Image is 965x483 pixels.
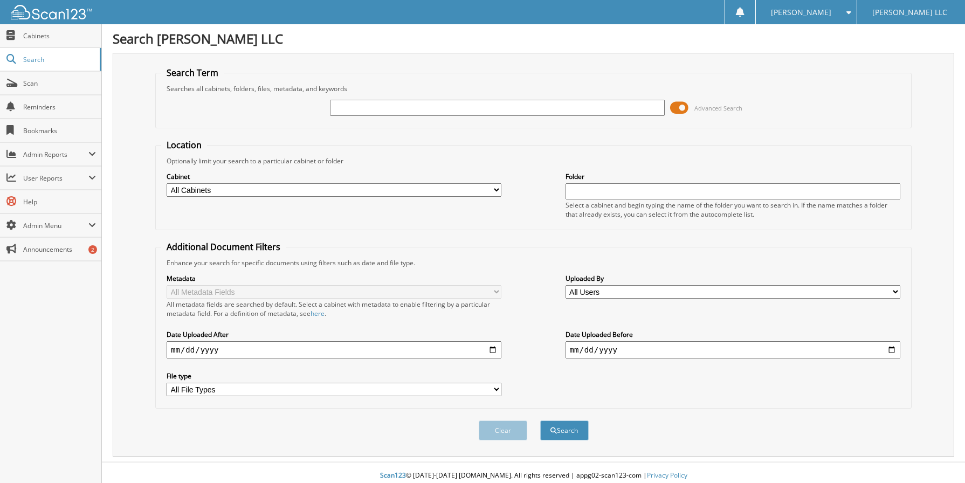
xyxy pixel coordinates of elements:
[167,300,501,318] div: All metadata fields are searched by default. Select a cabinet with metadata to enable filtering b...
[23,197,96,206] span: Help
[23,79,96,88] span: Scan
[566,274,900,283] label: Uploaded By
[540,420,589,440] button: Search
[479,420,527,440] button: Clear
[566,172,900,181] label: Folder
[88,245,97,254] div: 2
[23,245,96,254] span: Announcements
[23,126,96,135] span: Bookmarks
[566,330,900,339] label: Date Uploaded Before
[167,371,501,381] label: File type
[380,471,406,480] span: Scan123
[113,30,954,47] h1: Search [PERSON_NAME] LLC
[161,258,906,267] div: Enhance your search for specific documents using filters such as date and file type.
[161,241,286,253] legend: Additional Document Filters
[647,471,687,480] a: Privacy Policy
[161,67,224,79] legend: Search Term
[167,330,501,339] label: Date Uploaded After
[23,174,88,183] span: User Reports
[872,9,947,16] span: [PERSON_NAME] LLC
[23,55,94,64] span: Search
[771,9,831,16] span: [PERSON_NAME]
[167,341,501,358] input: start
[11,5,92,19] img: scan123-logo-white.svg
[566,201,900,219] div: Select a cabinet and begin typing the name of the folder you want to search in. If the name match...
[161,156,906,165] div: Optionally limit your search to a particular cabinet or folder
[167,172,501,181] label: Cabinet
[311,309,325,318] a: here
[167,274,501,283] label: Metadata
[161,84,906,93] div: Searches all cabinets, folders, files, metadata, and keywords
[23,31,96,40] span: Cabinets
[566,341,900,358] input: end
[694,104,742,112] span: Advanced Search
[23,221,88,230] span: Admin Menu
[161,139,207,151] legend: Location
[23,150,88,159] span: Admin Reports
[23,102,96,112] span: Reminders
